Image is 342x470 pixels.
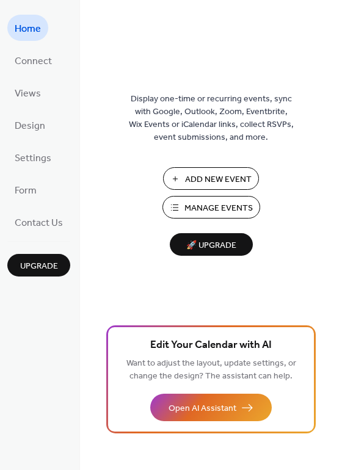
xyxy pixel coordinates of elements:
[162,196,260,219] button: Manage Events
[163,167,259,190] button: Add New Event
[7,47,59,73] a: Connect
[170,233,253,256] button: 🚀 Upgrade
[7,144,59,170] a: Settings
[150,337,272,354] span: Edit Your Calendar with AI
[184,202,253,215] span: Manage Events
[15,20,41,38] span: Home
[7,176,44,203] a: Form
[15,181,37,200] span: Form
[15,214,63,233] span: Contact Us
[169,402,236,415] span: Open AI Assistant
[129,93,294,144] span: Display one-time or recurring events, sync with Google, Outlook, Zoom, Eventbrite, Wix Events or ...
[126,355,296,385] span: Want to adjust the layout, update settings, or change the design? The assistant can help.
[7,15,48,41] a: Home
[20,260,58,273] span: Upgrade
[15,117,45,136] span: Design
[7,79,48,106] a: Views
[7,112,53,138] a: Design
[177,237,246,254] span: 🚀 Upgrade
[7,209,70,235] a: Contact Us
[7,254,70,277] button: Upgrade
[150,394,272,421] button: Open AI Assistant
[15,149,51,168] span: Settings
[15,52,52,71] span: Connect
[185,173,252,186] span: Add New Event
[15,84,41,103] span: Views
